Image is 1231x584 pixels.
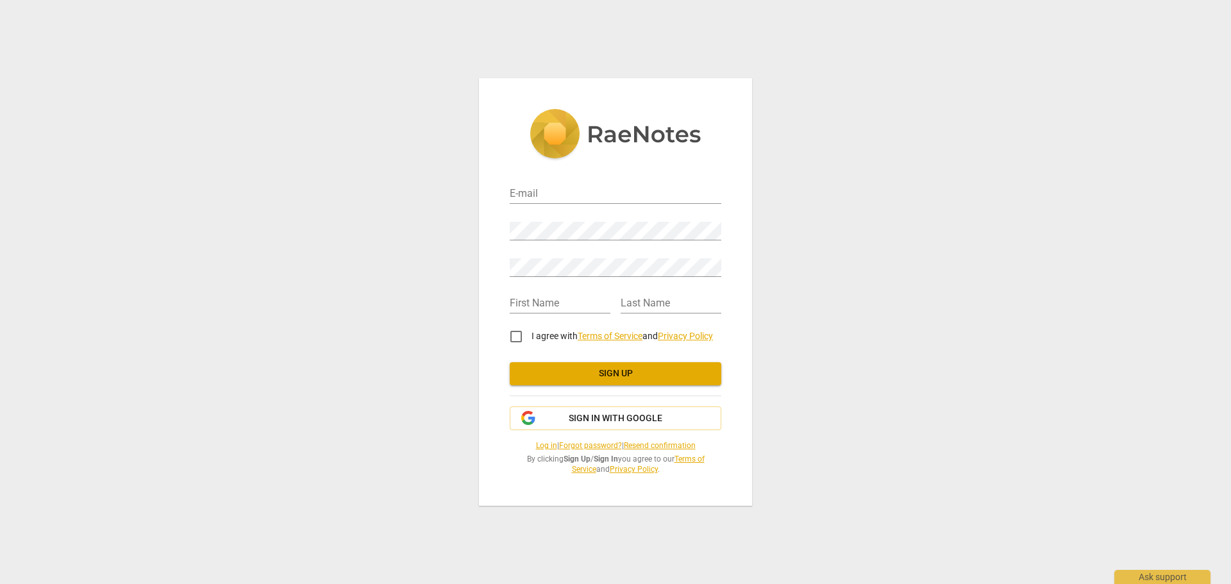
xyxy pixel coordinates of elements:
span: Sign up [520,367,711,380]
a: Privacy Policy [658,331,713,341]
span: Sign in with Google [569,412,662,425]
a: Terms of Service [572,455,705,474]
button: Sign up [510,362,721,385]
span: I agree with and [532,331,713,341]
b: Sign In [594,455,618,463]
a: Privacy Policy [610,465,658,474]
span: By clicking / you agree to our and . [510,454,721,475]
img: 5ac2273c67554f335776073100b6d88f.svg [530,109,701,162]
b: Sign Up [564,455,590,463]
span: | | [510,440,721,451]
a: Log in [536,441,557,450]
a: Resend confirmation [624,441,696,450]
button: Sign in with Google [510,406,721,431]
div: Ask support [1114,570,1210,584]
a: Terms of Service [578,331,642,341]
a: Forgot password? [559,441,622,450]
